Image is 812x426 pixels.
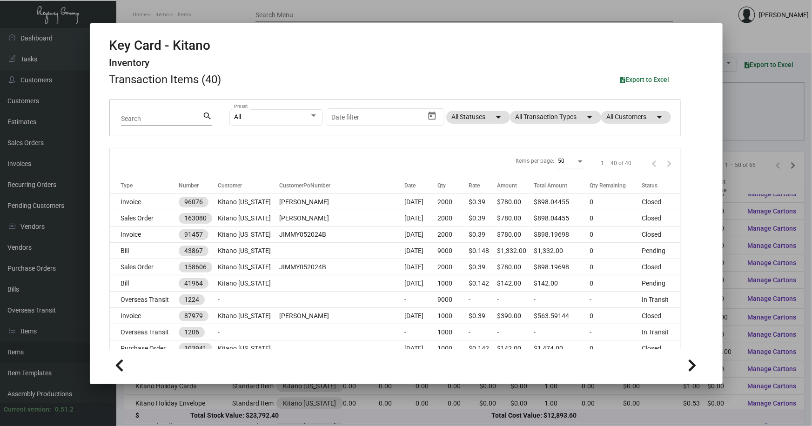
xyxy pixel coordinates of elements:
[601,111,671,124] mat-chip: All Customers
[642,181,658,190] div: Status
[110,194,179,210] td: Invoice
[497,259,534,275] td: $780.00
[590,292,642,308] td: -
[497,194,534,210] td: $780.00
[218,210,279,226] td: Kitano [US_STATE]
[621,76,670,83] span: Export to Excel
[590,243,642,259] td: 0
[437,194,469,210] td: 2000
[469,292,497,308] td: -
[497,243,534,259] td: $1,332.00
[601,159,632,167] div: 1 – 40 of 40
[218,181,279,190] div: Customer
[469,308,497,324] td: $0.39
[437,259,469,275] td: 2000
[590,324,642,340] td: -
[469,181,497,190] div: Rate
[647,156,662,171] button: Previous page
[218,308,279,324] td: Kitano [US_STATE]
[110,210,179,226] td: Sales Order
[179,246,208,256] mat-chip: 43867
[469,210,497,226] td: $0.39
[202,111,212,122] mat-icon: search
[218,226,279,243] td: Kitano [US_STATE]
[497,226,534,243] td: $780.00
[558,157,584,165] mat-select: Items per page:
[218,259,279,275] td: Kitano [US_STATE]
[404,308,437,324] td: [DATE]
[437,181,469,190] div: Qty
[590,210,642,226] td: 0
[590,308,642,324] td: 0
[110,292,179,308] td: Overseas Transit
[497,181,534,190] div: Amount
[558,158,565,164] span: 50
[368,113,413,121] input: End date
[234,113,241,120] span: All
[110,226,179,243] td: Invoice
[642,243,680,259] td: Pending
[534,210,590,226] td: $898.04455
[179,229,208,240] mat-chip: 91457
[110,275,179,292] td: Bill
[469,194,497,210] td: $0.39
[642,292,680,308] td: In Transit
[642,210,680,226] td: Closed
[279,194,404,210] td: [PERSON_NAME]
[469,324,497,340] td: -
[218,243,279,259] td: Kitano [US_STATE]
[437,324,469,340] td: 1000
[516,157,555,165] div: Items per page:
[110,324,179,340] td: Overseas Transit
[590,340,642,357] td: 0
[404,324,437,340] td: -
[179,197,208,207] mat-chip: 96076
[279,181,330,190] div: CustomerPoNumber
[642,308,680,324] td: Closed
[121,181,179,190] div: Type
[469,340,497,357] td: $0.142
[590,181,626,190] div: Qty Remaining
[642,275,680,292] td: Pending
[437,181,446,190] div: Qty
[404,292,437,308] td: -
[534,243,590,259] td: $1,332.00
[110,340,179,357] td: Purchase Order
[109,57,211,69] h4: Inventory
[510,111,601,124] mat-chip: All Transaction Types
[109,71,221,88] div: Transaction Items (40)
[654,112,665,123] mat-icon: arrow_drop_down
[179,213,212,224] mat-chip: 163080
[437,275,469,292] td: 1000
[55,405,74,414] div: 0.51.2
[437,226,469,243] td: 2000
[469,275,497,292] td: $0.142
[404,181,416,190] div: Date
[404,340,437,357] td: [DATE]
[404,243,437,259] td: [DATE]
[642,181,680,190] div: Status
[497,308,534,324] td: $390.00
[534,275,590,292] td: $142.00
[179,181,199,190] div: Number
[218,275,279,292] td: Kitano [US_STATE]
[446,111,510,124] mat-chip: All Statuses
[179,278,208,289] mat-chip: 41964
[179,181,218,190] div: Number
[534,181,567,190] div: Total Amount
[642,259,680,275] td: Closed
[179,262,212,273] mat-chip: 158606
[279,226,404,243] td: JIMMY052024B
[534,181,590,190] div: Total Amount
[279,259,404,275] td: JIMMY052024B
[590,226,642,243] td: 0
[497,340,534,357] td: $142.00
[109,38,211,53] h2: Key Card - Kitano
[179,294,205,305] mat-chip: 1224
[218,194,279,210] td: Kitano [US_STATE]
[179,327,205,338] mat-chip: 1206
[110,259,179,275] td: Sales Order
[218,181,242,190] div: Customer
[404,210,437,226] td: [DATE]
[534,324,590,340] td: -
